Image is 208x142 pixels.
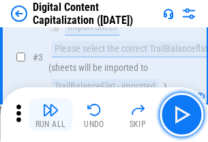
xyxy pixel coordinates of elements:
[11,5,27,22] img: Back
[65,19,119,35] div: Import Sheet
[84,120,104,128] div: Undo
[72,98,116,131] button: Undo
[163,8,174,19] img: Support
[130,120,147,128] div: Skip
[33,1,158,27] div: Digital Content Capitalization ([DATE])
[86,102,102,118] img: Undo
[33,52,43,63] span: # 3
[116,98,160,131] button: Skip
[130,102,146,118] img: Skip
[181,5,197,22] img: Settings menu
[52,79,158,95] div: TrailBalanceFlat - imported
[29,98,72,131] button: Run All
[42,102,59,118] img: Run All
[170,104,192,126] img: Main button
[35,120,66,128] div: Run All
